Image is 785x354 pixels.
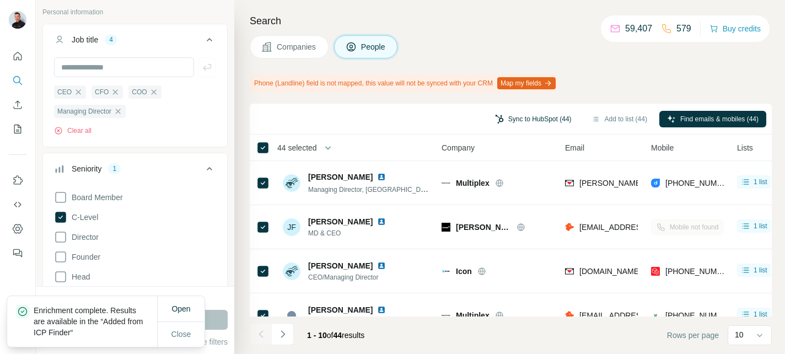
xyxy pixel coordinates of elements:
[665,179,735,187] span: [PHONE_NUMBER]
[250,13,772,29] h4: Search
[377,217,386,226] img: LinkedIn logo
[164,324,199,344] button: Close
[272,323,294,345] button: Navigate to next page
[283,218,300,236] div: JF
[42,7,228,17] p: Personal information
[307,331,327,340] span: 1 - 10
[680,114,759,124] span: Find emails & mobiles (44)
[754,309,767,319] span: 1 list
[43,26,227,57] button: Job title4
[584,111,655,127] button: Add to list (44)
[651,178,660,189] img: provider datagma logo
[9,71,26,90] button: Search
[67,192,123,203] span: Board Member
[456,310,490,321] span: Multiplex
[9,119,26,139] button: My lists
[456,222,511,233] span: [PERSON_NAME] Ltd
[283,262,300,280] img: Avatar
[164,299,198,319] button: Open
[9,219,26,239] button: Dashboard
[377,261,386,270] img: LinkedIn logo
[105,35,117,45] div: 4
[67,212,98,223] span: C-Level
[57,87,72,97] span: CEO
[72,163,101,174] div: Seniority
[308,171,373,183] span: [PERSON_NAME]
[132,87,147,97] span: COO
[737,142,753,153] span: Lists
[67,251,100,262] span: Founder
[709,21,761,36] button: Buy credits
[9,46,26,66] button: Quick start
[283,174,300,192] img: Avatar
[487,111,579,127] button: Sync to HubSpot (44)
[754,177,767,187] span: 1 list
[565,178,574,189] img: provider findymail logo
[565,142,584,153] span: Email
[497,77,556,89] button: Map my fields
[579,223,773,232] span: [EMAIL_ADDRESS][PERSON_NAME][DOMAIN_NAME]
[9,195,26,214] button: Use Surfe API
[308,272,390,282] span: CEO/Managing Director
[754,221,767,231] span: 1 list
[171,304,190,313] span: Open
[565,266,574,277] img: provider findymail logo
[250,74,558,93] div: Phone (Landline) field is not mapped, this value will not be synced with your CRM
[95,87,109,97] span: CFO
[667,330,719,341] span: Rows per page
[308,304,373,315] span: [PERSON_NAME]
[579,311,710,320] span: [EMAIL_ADDRESS][DOMAIN_NAME]
[565,310,574,321] img: provider hunter logo
[659,111,766,127] button: Find emails & mobiles (44)
[72,34,98,45] div: Job title
[665,311,735,320] span: [PHONE_NUMBER]
[579,267,772,276] span: [DOMAIN_NAME][EMAIL_ADDRESS][DOMAIN_NAME]
[334,331,342,340] span: 44
[625,22,652,35] p: 59,407
[327,331,334,340] span: of
[377,305,386,314] img: LinkedIn logo
[308,185,535,194] span: Managing Director, [GEOGRAPHIC_DATA] and Global Chief Financial Officer
[67,232,99,243] span: Director
[651,266,660,277] img: provider prospeo logo
[651,142,674,153] span: Mobile
[735,329,744,340] p: 10
[277,41,317,52] span: Companies
[442,267,450,276] img: Logo of Icon
[676,22,691,35] p: 579
[308,216,373,227] span: [PERSON_NAME]
[43,155,227,186] button: Seniority1
[377,173,386,181] img: LinkedIn logo
[57,106,111,116] span: Managing Director
[9,11,26,29] img: Avatar
[9,170,26,190] button: Use Surfe on LinkedIn
[442,311,450,320] img: Logo of Multiplex
[9,95,26,115] button: Enrich CSV
[442,142,475,153] span: Company
[361,41,386,52] span: People
[171,329,191,340] span: Close
[442,223,450,232] img: Logo of Downer EDI Ltd
[665,267,735,276] span: [PHONE_NUMBER]
[54,126,92,136] button: Clear all
[277,142,317,153] span: 44 selected
[442,179,450,187] img: Logo of Multiplex
[34,305,157,338] p: Enrichment complete. Results are available in the “Added from ICP Finder“
[307,331,364,340] span: results
[9,243,26,263] button: Feedback
[754,265,767,275] span: 1 list
[67,271,90,282] span: Head
[456,266,472,277] span: Icon
[565,222,574,233] img: provider hunter logo
[456,178,490,189] span: Multiplex
[108,164,121,174] div: 1
[91,293,180,303] div: 1926 search results remaining
[308,228,390,238] span: MD & CEO
[308,317,390,326] span: CFO
[283,307,300,324] img: Avatar
[651,310,660,321] img: provider contactout logo
[308,260,373,271] span: [PERSON_NAME]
